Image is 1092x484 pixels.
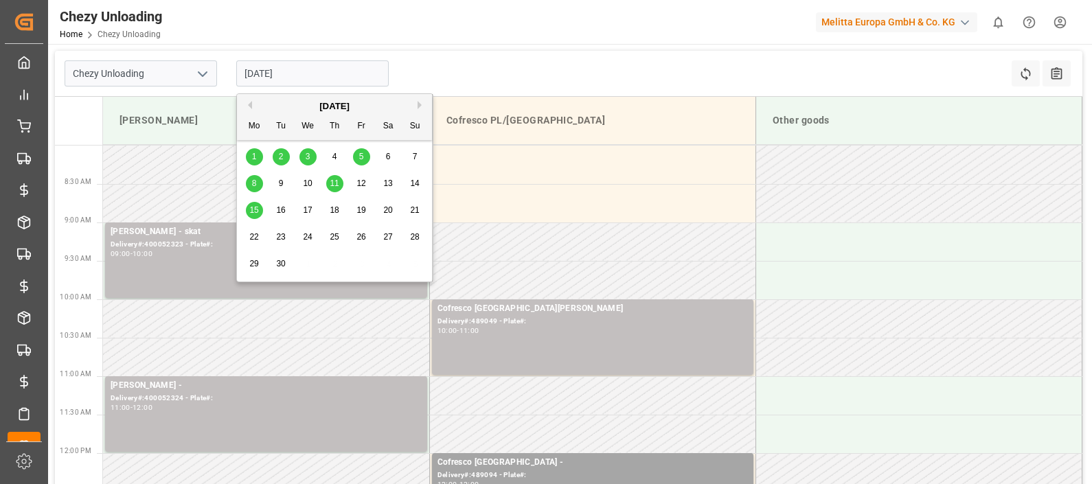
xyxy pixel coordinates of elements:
[816,9,983,35] button: Melitta Europa GmbH & Co. KG
[249,259,258,268] span: 29
[383,232,392,242] span: 27
[383,205,392,215] span: 20
[299,148,317,165] div: Choose Wednesday, September 3rd, 2025
[326,118,343,135] div: Th
[353,229,370,246] div: Choose Friday, September 26th, 2025
[1014,7,1045,38] button: Help Center
[380,148,397,165] div: Choose Saturday, September 6th, 2025
[380,118,397,135] div: Sa
[236,60,389,87] input: DD.MM.YYYY
[273,255,290,273] div: Choose Tuesday, September 30th, 2025
[459,327,479,334] div: 11:00
[276,259,285,268] span: 30
[60,30,82,39] a: Home
[457,327,459,334] div: -
[111,251,130,257] div: 09:00
[418,101,426,109] button: Next Month
[330,232,339,242] span: 25
[407,202,424,219] div: Choose Sunday, September 21st, 2025
[246,202,263,219] div: Choose Monday, September 15th, 2025
[353,148,370,165] div: Choose Friday, September 5th, 2025
[299,202,317,219] div: Choose Wednesday, September 17th, 2025
[326,202,343,219] div: Choose Thursday, September 18th, 2025
[65,60,217,87] input: Type to search/select
[60,370,91,378] span: 11:00 AM
[983,7,1014,38] button: show 0 new notifications
[413,152,418,161] span: 7
[279,178,284,188] span: 9
[437,316,748,327] div: Delivery#:489049 - Plate#:
[273,175,290,192] div: Choose Tuesday, September 9th, 2025
[130,404,133,411] div: -
[65,178,91,185] span: 8:30 AM
[353,118,370,135] div: Fr
[246,255,263,273] div: Choose Monday, September 29th, 2025
[273,202,290,219] div: Choose Tuesday, September 16th, 2025
[326,229,343,246] div: Choose Thursday, September 25th, 2025
[380,202,397,219] div: Choose Saturday, September 20th, 2025
[306,152,310,161] span: 3
[246,175,263,192] div: Choose Monday, September 8th, 2025
[407,175,424,192] div: Choose Sunday, September 14th, 2025
[273,118,290,135] div: Tu
[60,447,91,454] span: 12:00 PM
[353,202,370,219] div: Choose Friday, September 19th, 2025
[249,205,258,215] span: 15
[816,12,977,32] div: Melitta Europa GmbH & Co. KG
[273,229,290,246] div: Choose Tuesday, September 23rd, 2025
[437,302,748,316] div: Cofresco [GEOGRAPHIC_DATA][PERSON_NAME]
[407,148,424,165] div: Choose Sunday, September 7th, 2025
[437,327,457,334] div: 10:00
[299,175,317,192] div: Choose Wednesday, September 10th, 2025
[60,408,91,416] span: 11:30 AM
[303,178,312,188] span: 10
[111,393,422,404] div: Delivery#:400052324 - Plate#:
[330,205,339,215] span: 18
[767,108,1071,133] div: Other goods
[407,229,424,246] div: Choose Sunday, September 28th, 2025
[241,143,429,277] div: month 2025-09
[441,108,744,133] div: Cofresco PL/[GEOGRAPHIC_DATA]
[303,232,312,242] span: 24
[356,205,365,215] span: 19
[332,152,337,161] span: 4
[65,216,91,224] span: 9:00 AM
[133,404,152,411] div: 12:00
[380,229,397,246] div: Choose Saturday, September 27th, 2025
[246,229,263,246] div: Choose Monday, September 22nd, 2025
[130,251,133,257] div: -
[279,152,284,161] span: 2
[356,232,365,242] span: 26
[386,152,391,161] span: 6
[60,332,91,339] span: 10:30 AM
[299,229,317,246] div: Choose Wednesday, September 24th, 2025
[276,205,285,215] span: 16
[249,232,258,242] span: 22
[353,175,370,192] div: Choose Friday, September 12th, 2025
[237,100,432,113] div: [DATE]
[273,148,290,165] div: Choose Tuesday, September 2nd, 2025
[299,118,317,135] div: We
[244,101,252,109] button: Previous Month
[380,175,397,192] div: Choose Saturday, September 13th, 2025
[407,118,424,135] div: Su
[359,152,364,161] span: 5
[65,255,91,262] span: 9:30 AM
[276,232,285,242] span: 23
[111,379,422,393] div: [PERSON_NAME] -
[246,148,263,165] div: Choose Monday, September 1st, 2025
[326,175,343,192] div: Choose Thursday, September 11th, 2025
[246,118,263,135] div: Mo
[303,205,312,215] span: 17
[326,148,343,165] div: Choose Thursday, September 4th, 2025
[192,63,212,84] button: open menu
[111,404,130,411] div: 11:00
[111,239,422,251] div: Delivery#:400052323 - Plate#:
[252,178,257,188] span: 8
[437,456,748,470] div: Cofresco [GEOGRAPHIC_DATA] -
[383,178,392,188] span: 13
[60,293,91,301] span: 10:00 AM
[133,251,152,257] div: 10:00
[437,470,748,481] div: Delivery#:489094 - Plate#:
[60,6,162,27] div: Chezy Unloading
